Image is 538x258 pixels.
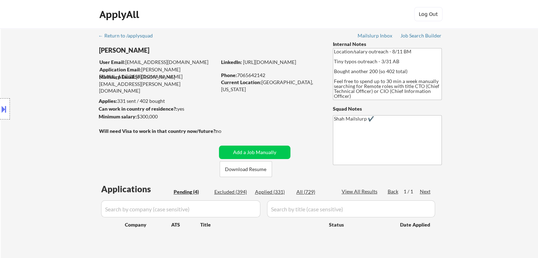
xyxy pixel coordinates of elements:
div: Status [329,218,390,231]
div: Squad Notes [333,105,442,112]
strong: Can work in country of residence?: [99,106,177,112]
div: yes [99,105,214,112]
div: ATS [171,221,200,228]
div: [GEOGRAPHIC_DATA], [US_STATE] [221,79,321,93]
a: Mailslurp Inbox [358,33,393,40]
input: Search by title (case sensitive) [267,200,435,217]
div: [PERSON_NAME][EMAIL_ADDRESS][PERSON_NAME][DOMAIN_NAME] [99,74,216,94]
div: 1 / 1 [404,188,420,195]
div: Mailslurp Inbox [358,33,393,38]
div: Date Applied [400,221,431,228]
div: [PERSON_NAME] [99,46,244,55]
div: Title [200,221,322,228]
div: Job Search Builder [400,33,442,38]
div: Back [388,188,399,195]
a: ← Return to /applysquad [98,33,160,40]
button: Download Resume [220,161,272,177]
strong: LinkedIn: [221,59,242,65]
div: no [216,128,236,135]
div: Applied (331) [255,188,290,195]
a: Job Search Builder [400,33,442,40]
div: 331 sent / 402 bought [99,98,216,105]
div: View All Results [342,188,380,195]
button: Log Out [414,7,442,21]
button: Add a Job Manually [219,146,290,159]
div: Internal Notes [333,41,442,48]
div: Applications [101,185,171,193]
div: $300,000 [99,113,216,120]
div: Next [420,188,431,195]
div: Pending (4) [174,188,209,195]
div: Excluded (394) [214,188,250,195]
strong: Will need Visa to work in that country now/future?: [99,128,217,134]
div: ← Return to /applysquad [98,33,160,38]
strong: Current Location: [221,79,261,85]
div: Company [125,221,171,228]
div: [EMAIL_ADDRESS][DOMAIN_NAME] [99,59,216,66]
input: Search by company (case sensitive) [101,200,260,217]
a: [URL][DOMAIN_NAME] [243,59,296,65]
div: 7065642142 [221,72,321,79]
div: All (729) [296,188,332,195]
div: [PERSON_NAME][EMAIL_ADDRESS][DOMAIN_NAME] [99,66,216,80]
div: ApplyAll [99,8,141,20]
strong: Phone: [221,72,237,78]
